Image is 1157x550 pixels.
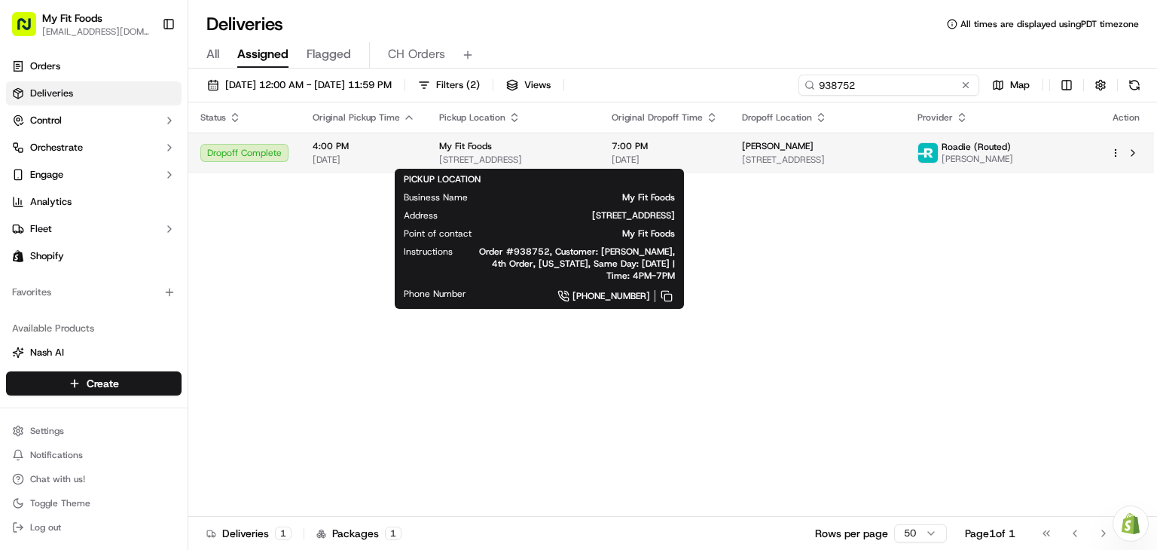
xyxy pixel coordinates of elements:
[6,493,182,514] button: Toggle Theme
[106,255,182,267] a: Powered byPylon
[612,112,703,124] span: Original Dropoff Time
[6,420,182,442] button: Settings
[30,195,72,209] span: Analytics
[142,218,242,234] span: API Documentation
[742,112,812,124] span: Dropoff Location
[466,78,480,92] span: ( 2 )
[30,222,52,236] span: Fleet
[313,154,415,166] span: [DATE]
[6,6,156,42] button: My Fit Foods[EMAIL_ADDRESS][DOMAIN_NAME]
[572,290,650,302] span: [PHONE_NUMBER]
[150,255,182,267] span: Pylon
[200,75,398,96] button: [DATE] 12:00 AM - [DATE] 11:59 PM
[6,469,182,490] button: Chat with us!
[6,445,182,466] button: Notifications
[30,497,90,509] span: Toggle Theme
[6,81,182,105] a: Deliveries
[6,54,182,78] a: Orders
[127,220,139,232] div: 💻
[388,45,445,63] span: CH Orders
[6,244,182,268] a: Shopify
[439,154,588,166] span: [STREET_ADDRESS]
[206,45,219,63] span: All
[985,75,1036,96] button: Map
[942,141,1011,153] span: Roadie (Routed)
[9,212,121,240] a: 📗Knowledge Base
[275,527,292,540] div: 1
[404,288,466,300] span: Phone Number
[42,11,102,26] button: My Fit Foods
[496,228,675,240] span: My Fit Foods
[798,75,979,96] input: Type to search
[30,141,83,154] span: Orchestrate
[6,136,182,160] button: Orchestrate
[225,78,392,92] span: [DATE] 12:00 AM - [DATE] 11:59 PM
[6,217,182,241] button: Fleet
[15,15,45,45] img: Nash
[15,144,42,171] img: 1736555255976-a54dd68f-1ca7-489b-9aae-adbdc363a1c4
[30,87,73,100] span: Deliveries
[30,218,115,234] span: Knowledge Base
[742,140,814,152] span: [PERSON_NAME]
[404,191,468,203] span: Business Name
[313,140,415,152] span: 4:00 PM
[917,112,953,124] span: Provider
[942,153,1013,165] span: [PERSON_NAME]
[439,112,505,124] span: Pickup Location
[15,60,274,84] p: Welcome 👋
[499,75,557,96] button: Views
[404,209,438,222] span: Address
[30,521,61,533] span: Log out
[524,78,551,92] span: Views
[6,280,182,304] div: Favorites
[404,228,472,240] span: Point of contact
[15,220,27,232] div: 📗
[815,526,888,541] p: Rows per page
[313,112,400,124] span: Original Pickup Time
[256,148,274,167] button: Start new chat
[1124,75,1145,96] button: Refresh
[87,376,119,391] span: Create
[6,517,182,538] button: Log out
[30,473,85,485] span: Chat with us!
[42,26,150,38] button: [EMAIL_ADDRESS][DOMAIN_NAME]
[30,425,64,437] span: Settings
[492,191,675,203] span: My Fit Foods
[1110,112,1142,124] div: Action
[6,371,182,396] button: Create
[12,250,24,262] img: Shopify logo
[12,346,176,359] a: Nash AI
[385,527,401,540] div: 1
[121,212,248,240] a: 💻API Documentation
[6,190,182,214] a: Analytics
[307,45,351,63] span: Flagged
[404,246,453,258] span: Instructions
[742,154,893,166] span: [STREET_ADDRESS]
[6,316,182,341] div: Available Products
[960,18,1139,30] span: All times are displayed using PDT timezone
[39,97,271,113] input: Got a question? Start typing here...
[206,526,292,541] div: Deliveries
[30,346,64,359] span: Nash AI
[30,60,60,73] span: Orders
[411,75,487,96] button: Filters(2)
[206,12,283,36] h1: Deliveries
[200,112,226,124] span: Status
[477,246,675,282] span: Order #938752, Customer: [PERSON_NAME], 4th Order, [US_STATE], Same Day: [DATE] | Time: 4PM-7PM
[404,173,481,185] span: PICKUP LOCATION
[30,249,64,263] span: Shopify
[490,288,675,304] a: [PHONE_NUMBER]
[6,108,182,133] button: Control
[30,168,63,182] span: Engage
[6,341,182,365] button: Nash AI
[462,209,675,222] span: [STREET_ADDRESS]
[612,140,718,152] span: 7:00 PM
[51,159,191,171] div: We're available if you need us!
[51,144,247,159] div: Start new chat
[30,114,62,127] span: Control
[316,526,401,541] div: Packages
[918,143,938,163] img: roadie-logo-v2.jpg
[6,163,182,187] button: Engage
